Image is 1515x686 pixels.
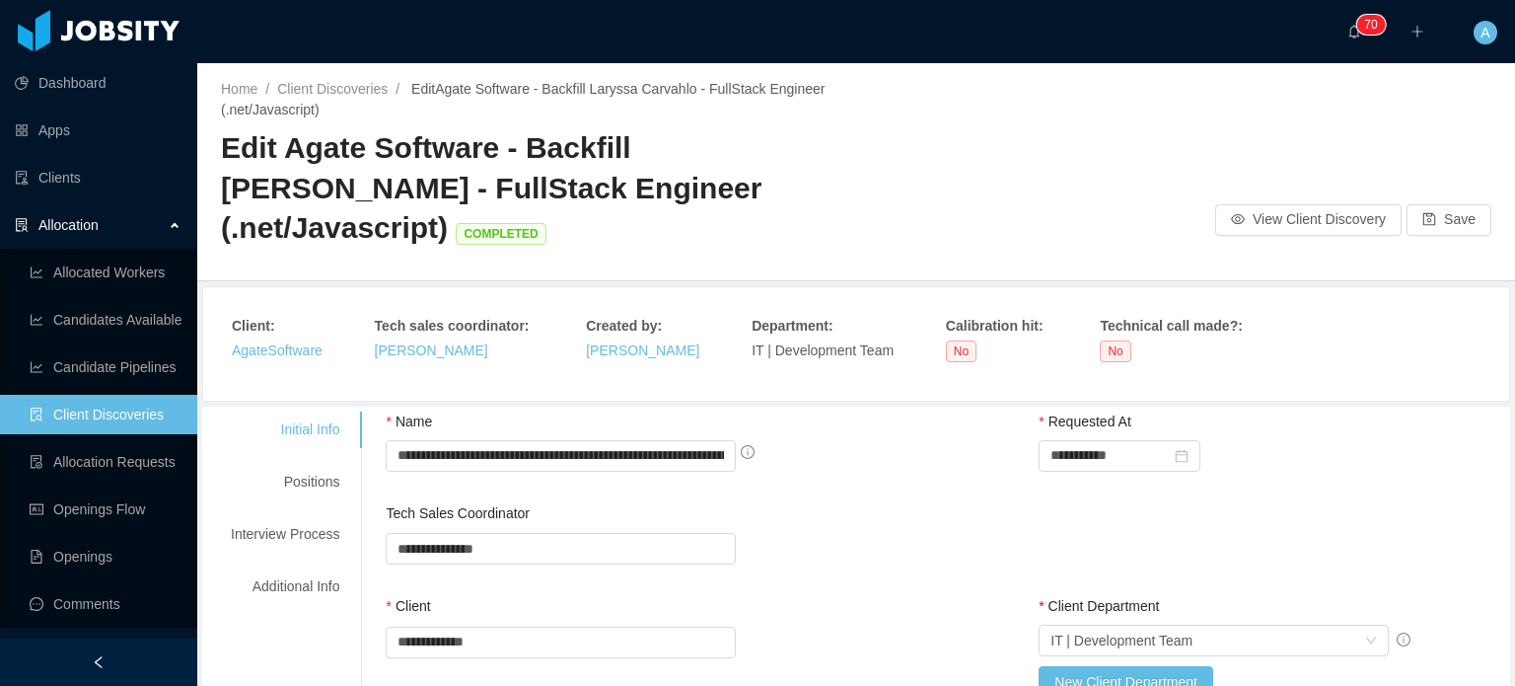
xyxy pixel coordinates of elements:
[30,537,181,576] a: icon: file-textOpenings
[221,81,825,117] span: Edit
[586,343,699,358] a: [PERSON_NAME]
[30,584,181,624] a: icon: messageComments
[1397,633,1410,647] span: info-circle
[38,217,99,233] span: Allocation
[396,81,399,97] span: /
[1480,21,1489,44] span: A
[221,81,257,97] a: Home
[207,412,363,448] div: Initial Info
[15,632,181,671] a: icon: robot
[752,318,832,334] strong: Department :
[207,464,363,500] div: Positions
[741,445,755,459] span: info-circle
[1371,15,1378,35] p: 0
[30,347,181,387] a: icon: line-chartCandidate Pipelines
[386,598,430,614] label: Client
[265,81,269,97] span: /
[1039,414,1131,429] label: Requested At
[232,318,275,334] strong: Client :
[15,63,181,103] a: icon: pie-chartDashboard
[1407,204,1491,236] button: icon: saveSave
[1050,626,1192,655] div: IT | Development Team
[375,343,488,358] a: [PERSON_NAME]
[1100,318,1242,334] strong: Technical call made? :
[207,516,363,553] div: Interview Process
[30,300,181,340] a: icon: line-chartCandidates Available
[15,158,181,197] a: icon: auditClients
[1410,25,1424,38] i: icon: plus
[1175,449,1189,463] i: icon: calendar
[277,81,388,97] a: Client Discoveries
[386,414,432,429] label: Name
[30,253,181,292] a: icon: line-chartAllocated Workers
[946,318,1044,334] strong: Calibration hit :
[221,131,761,244] span: Edit Agate Software - Backfill [PERSON_NAME] - FullStack Engineer (.net/Javascript)
[1356,15,1385,35] sup: 70
[30,490,181,529] a: icon: idcardOpenings Flow
[1048,598,1160,614] span: Client Department
[1364,15,1371,35] p: 7
[386,440,736,472] input: Name
[15,111,181,150] a: icon: appstoreApps
[586,318,662,334] strong: Created by :
[15,218,29,232] i: icon: solution
[232,343,323,358] a: AgateSoftware
[946,341,976,362] span: No
[1347,25,1361,38] i: icon: bell
[30,395,181,434] a: icon: file-searchClient Discoveries
[207,569,363,605] div: Additional Info
[30,442,181,482] a: icon: file-doneAllocation Requests
[221,81,825,117] a: Agate Software - Backfill Laryssa Carvahlo - FullStack Engineer (.net/Javascript)
[1100,341,1130,362] span: No
[1215,204,1402,236] button: icon: eyeView Client Discovery
[752,343,894,358] span: IT | Development Team
[386,505,530,521] label: Tech Sales Coordinator
[375,318,530,334] strong: Tech sales coordinator :
[456,223,545,245] span: COMPLETED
